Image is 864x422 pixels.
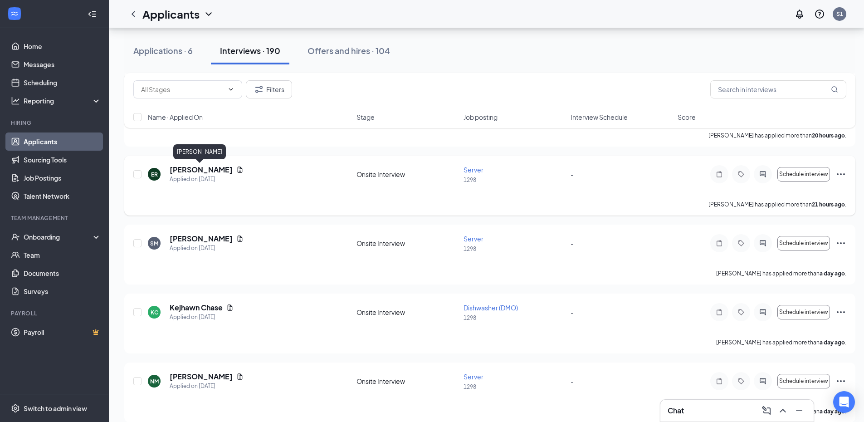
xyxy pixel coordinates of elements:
div: Reporting [24,96,102,105]
input: All Stages [141,84,224,94]
button: Filter Filters [246,80,292,98]
b: a day ago [820,339,845,346]
div: Onboarding [24,232,93,241]
span: Server [464,235,483,243]
button: Schedule interview [777,374,830,388]
h3: Chat [668,406,684,416]
svg: Tag [736,378,747,385]
span: Schedule interview [779,309,828,315]
span: Dishwasher (DMO) [464,304,518,312]
div: Team Management [11,214,99,222]
div: Interviews · 190 [220,45,280,56]
div: Applied on [DATE] [170,244,244,253]
svg: ChevronDown [203,9,214,20]
svg: Filter [254,84,264,95]
a: Documents [24,264,101,282]
span: - [571,170,574,178]
svg: ComposeMessage [761,405,772,416]
span: Stage [356,113,375,122]
div: Payroll [11,309,99,317]
a: Applicants [24,132,101,151]
div: SM [150,240,158,247]
svg: Ellipses [835,238,846,249]
a: Messages [24,55,101,74]
svg: Document [226,304,234,311]
svg: Tag [736,171,747,178]
p: 1298 [464,314,565,322]
div: Open Intercom Messenger [833,391,855,413]
button: ComposeMessage [759,403,774,418]
svg: Collapse [88,10,97,19]
span: - [571,308,574,316]
div: Onsite Interview [356,170,458,179]
a: Team [24,246,101,264]
svg: Minimize [794,405,805,416]
a: Sourcing Tools [24,151,101,169]
svg: Note [714,378,725,385]
svg: QuestionInfo [814,9,825,20]
svg: Note [714,240,725,247]
button: Schedule interview [777,305,830,319]
p: [PERSON_NAME] has applied more than . [716,339,846,346]
svg: Note [714,309,725,316]
h1: Applicants [142,6,200,22]
svg: Document [236,235,244,242]
svg: MagnifyingGlass [831,86,838,93]
div: Hiring [11,119,99,127]
svg: ActiveChat [757,309,768,316]
svg: Ellipses [835,307,846,318]
span: Schedule interview [779,171,828,177]
a: PayrollCrown [24,323,101,341]
b: a day ago [820,408,845,415]
div: Applications · 6 [133,45,193,56]
svg: ChevronUp [777,405,788,416]
h5: [PERSON_NAME] [170,234,233,244]
a: Job Postings [24,169,101,187]
svg: Document [236,373,244,380]
span: Interview Schedule [571,113,628,122]
a: Home [24,37,101,55]
button: Schedule interview [777,236,830,250]
p: 1298 [464,245,565,253]
b: 21 hours ago [812,201,845,208]
h5: Kejhawn Chase [170,303,223,313]
svg: Note [714,171,725,178]
p: [PERSON_NAME] has applied more than . [708,201,846,208]
div: NM [150,378,159,385]
h5: [PERSON_NAME] [170,372,233,382]
svg: Settings [11,404,20,413]
svg: Tag [736,240,747,247]
span: - [571,377,574,385]
svg: Analysis [11,96,20,105]
input: Search in interviews [710,80,846,98]
div: Switch to admin view [24,404,87,413]
svg: Notifications [794,9,805,20]
svg: Tag [736,309,747,316]
span: Score [678,113,696,122]
button: ChevronUp [776,403,790,418]
b: a day ago [820,270,845,277]
svg: ChevronLeft [128,9,139,20]
button: Minimize [792,403,806,418]
div: ER [151,171,158,178]
span: Job posting [464,113,498,122]
span: Schedule interview [779,378,828,384]
div: Applied on [DATE] [170,382,244,391]
span: Schedule interview [779,240,828,246]
svg: Document [236,166,244,173]
svg: Ellipses [835,376,846,387]
div: Applied on [DATE] [170,175,244,184]
div: Applied on [DATE] [170,313,234,322]
p: 1298 [464,176,565,184]
div: Onsite Interview [356,239,458,248]
span: Name · Applied On [148,113,203,122]
svg: Ellipses [835,169,846,180]
p: 1298 [464,383,565,391]
svg: UserCheck [11,232,20,241]
a: Scheduling [24,74,101,92]
div: S1 [836,10,843,18]
span: - [571,239,574,247]
svg: ActiveChat [757,171,768,178]
svg: WorkstreamLogo [10,9,19,18]
div: Onsite Interview [356,377,458,386]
